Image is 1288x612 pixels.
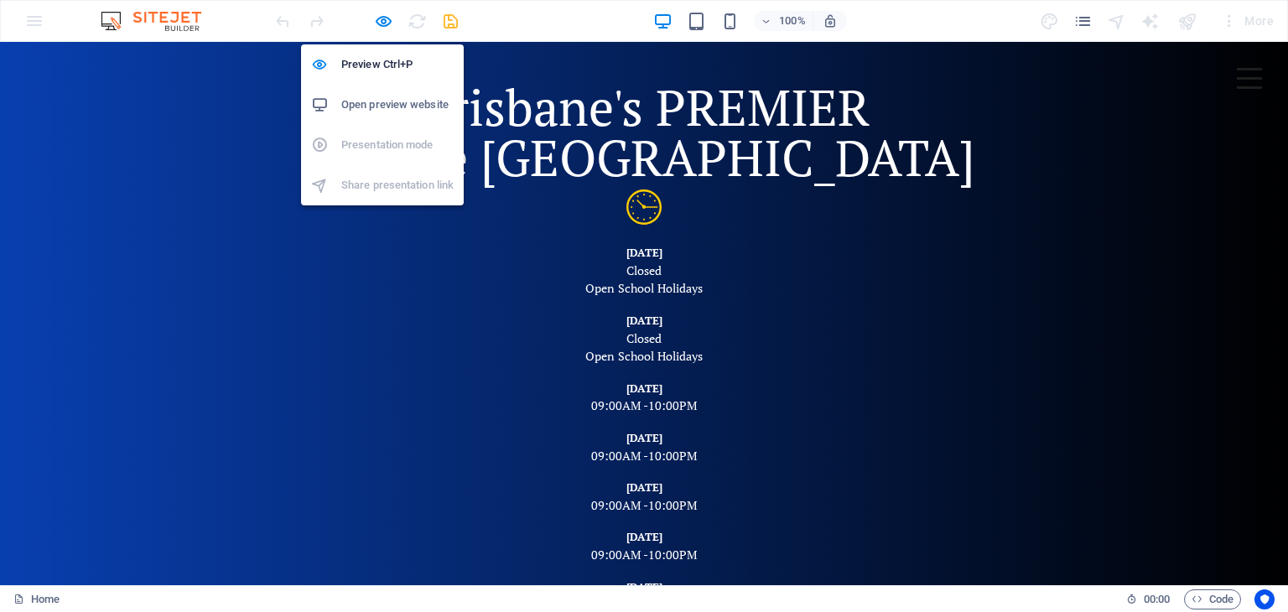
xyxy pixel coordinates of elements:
[1254,589,1275,609] button: Usercentrics
[626,487,662,502] strong: [DATE]
[20,288,1268,306] p: Closed
[1073,11,1093,31] button: pages
[626,339,662,354] strong: [DATE]
[314,82,974,148] span: Mobile [GEOGRAPHIC_DATA]
[341,95,454,115] h6: Open preview website
[754,11,813,31] button: 100%
[823,13,838,29] i: On resize automatically adjust zoom level to fit chosen device.
[626,537,662,552] strong: [DATE]
[1156,593,1158,605] span: :
[626,203,662,218] strong: [DATE]
[626,388,662,403] strong: [DATE]
[20,305,1268,324] p: Open School Holidays
[418,32,870,98] span: Brisbane's PREMIER
[626,438,662,453] strong: [DATE]
[20,504,1268,522] p: 09:00AM -10:00PM
[1126,589,1171,609] h6: Session time
[13,589,60,609] a: Click to cancel selection. Double-click to open Pages
[779,11,806,31] h6: 100%
[1184,589,1241,609] button: Code
[1144,589,1170,609] span: 00 00
[20,454,1268,473] p: 09:00AM -10:00PM
[20,237,1268,256] p: Open School Holidays
[20,405,1268,423] p: 09:00AM -10:00PM
[1192,589,1233,609] span: Code
[1073,12,1093,31] i: Pages (Ctrl+Alt+S)
[20,355,1268,373] p: 09:00AM -10:00PM
[20,220,1268,238] p: Closed
[96,11,222,31] img: Editor Logo
[626,271,662,286] strong: [DATE]
[341,54,454,75] h6: Preview Ctrl+P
